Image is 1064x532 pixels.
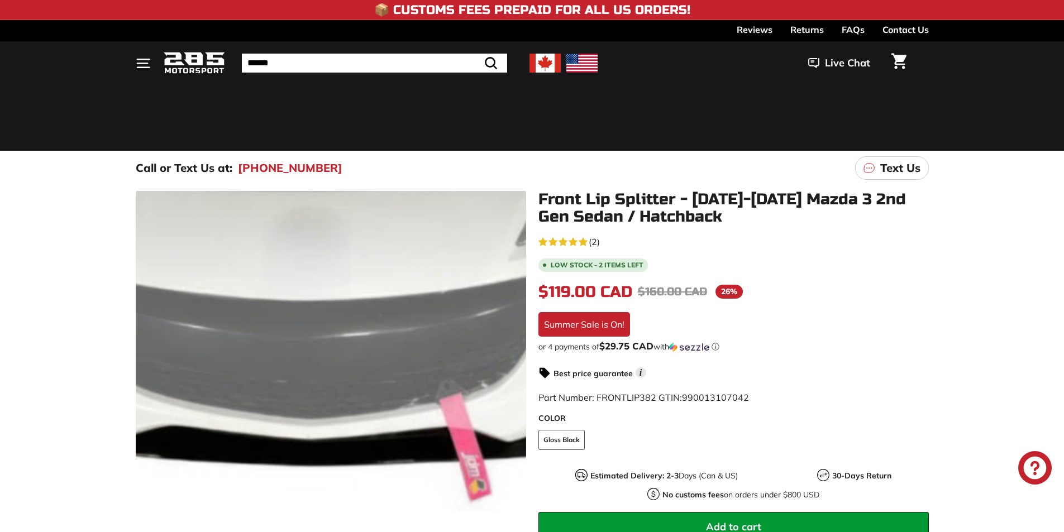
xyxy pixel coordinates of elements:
[590,471,679,481] strong: Estimated Delivery: 2-3
[538,341,929,352] div: or 4 payments of with
[794,49,885,77] button: Live Chat
[638,285,707,299] span: $160.00 CAD
[715,285,743,299] span: 26%
[164,50,225,76] img: Logo_285_Motorsport_areodynamics_components
[662,490,724,500] strong: No customs fees
[538,392,749,403] span: Part Number: FRONTLIP382 GTIN:
[374,3,690,17] h4: 📦 Customs Fees Prepaid for All US Orders!
[238,160,342,176] a: [PHONE_NUMBER]
[1015,451,1055,487] inbox-online-store-chat: Shopify online store chat
[551,262,643,269] span: Low stock - 2 items left
[538,341,929,352] div: or 4 payments of$29.75 CADwithSezzle Click to learn more about Sezzle
[855,156,929,180] a: Text Us
[880,160,920,176] p: Text Us
[538,413,929,424] label: COLOR
[590,470,738,482] p: Days (Can & US)
[599,340,653,352] span: $29.75 CAD
[554,368,633,378] strong: Best price guarantee
[136,160,232,176] p: Call or Text Us at:
[682,392,749,403] span: 990013107042
[538,191,929,226] h1: Front Lip Splitter - [DATE]-[DATE] Mazda 3 2nd Gen Sedan / Hatchback
[538,282,632,301] span: $119.00 CAD
[242,54,507,73] input: Search
[669,342,709,352] img: Sezzle
[737,20,772,39] a: Reviews
[882,20,929,39] a: Contact Us
[538,234,929,248] a: 5.0 rating (2 votes)
[538,312,630,337] div: Summer Sale is On!
[662,489,819,501] p: on orders under $800 USD
[842,20,865,39] a: FAQs
[885,44,913,82] a: Cart
[825,56,870,70] span: Live Chat
[832,471,891,481] strong: 30-Days Return
[636,367,646,378] span: i
[589,235,600,248] span: (2)
[790,20,824,39] a: Returns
